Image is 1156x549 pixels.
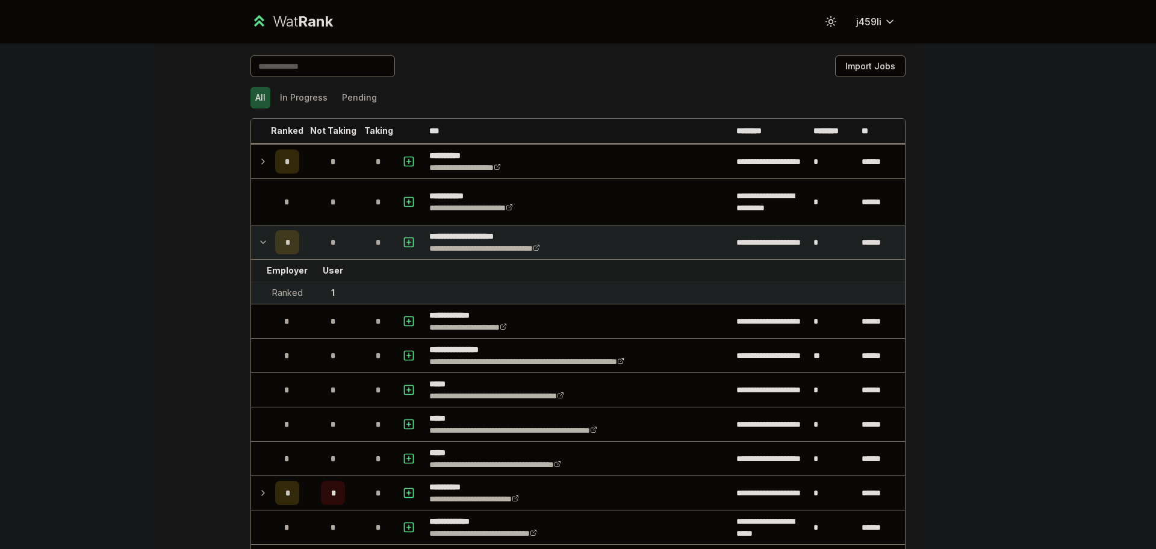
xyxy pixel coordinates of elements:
p: Taking [364,125,393,137]
button: All [250,87,270,108]
span: j459li [856,14,881,29]
div: 1 [331,287,335,299]
button: j459li [847,11,906,33]
button: Pending [337,87,382,108]
button: Import Jobs [835,55,906,77]
button: In Progress [275,87,332,108]
td: Employer [270,260,304,281]
p: Not Taking [310,125,356,137]
p: Ranked [271,125,303,137]
span: Rank [298,13,333,30]
div: Ranked [272,287,303,299]
td: User [304,260,362,281]
a: WatRank [250,12,333,31]
div: Wat [273,12,333,31]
